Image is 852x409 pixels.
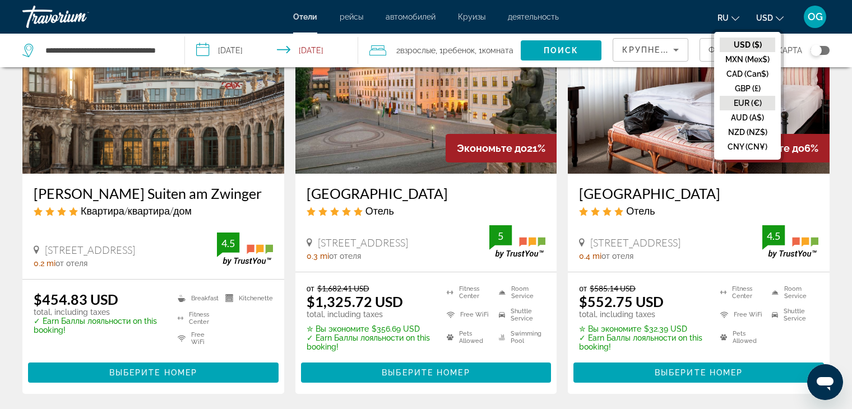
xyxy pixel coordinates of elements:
[544,46,579,55] span: Поиск
[655,368,743,377] span: Выберите номер
[185,34,359,67] button: Select check in and out date
[493,306,545,323] li: Shuttle Service
[601,252,633,261] span: от отеля
[489,225,545,258] img: TrustYou guest rating badge
[301,362,552,383] button: Выберите номер
[307,293,403,310] ins: $1,325.72 USD
[807,364,843,400] iframe: Schaltfläche zum Öffnen des Messaging-Fensters
[720,38,775,52] button: USD ($)
[579,333,706,351] p: ✓ Earn Баллы лояльности on this booking!
[720,67,775,81] button: CAD (Can$)
[293,12,317,21] a: Отели
[475,43,513,58] span: , 1
[493,329,545,346] li: Swimming Pool
[34,317,164,334] p: ✓ Earn Баллы лояльности on this booking!
[307,252,329,261] span: 0.3 mi
[318,236,408,249] span: [STREET_ADDRESS]
[34,185,273,202] a: [PERSON_NAME] Suiten am Zwinger
[717,10,739,26] button: Change language
[217,233,273,266] img: TrustYou guest rating badge
[579,185,818,202] a: [GEOGRAPHIC_DATA]
[307,310,433,319] p: total, including taxes
[307,185,546,202] a: [GEOGRAPHIC_DATA]
[802,45,830,55] button: Toggle map
[579,324,641,333] span: ✮ Вы экономите
[400,46,436,55] span: Взрослые
[508,12,559,21] a: деятельность
[28,362,279,383] button: Выберите номер
[441,329,493,346] li: Pets Allowed
[715,306,767,323] li: Free WiFi
[756,10,784,26] button: Change currency
[766,306,818,323] li: Shuttle Service
[317,283,369,293] del: $1,682.41 USD
[22,2,135,31] a: Travorium
[45,244,135,256] span: [STREET_ADDRESS]
[329,252,361,261] span: от отеля
[579,293,664,310] ins: $552.75 USD
[626,204,655,217] span: Отель
[777,43,802,58] span: карта
[307,204,546,217] div: 5 star Hotel
[521,40,602,61] button: Search
[720,96,775,110] button: EUR (€)
[590,236,680,249] span: [STREET_ADDRESS]
[396,43,436,58] span: 2
[700,38,766,62] button: Filters
[622,45,758,54] span: Крупнейшие сбережения
[720,125,775,140] button: NZD (NZ$)
[715,283,767,300] li: Fitness Center
[220,291,273,305] li: Kitchenette
[340,12,363,21] a: рейсы
[172,291,220,305] li: Breakfast
[172,331,220,346] li: Free WiFi
[307,333,433,351] p: ✓ Earn Баллы лояльности on this booking!
[573,365,824,378] a: Выберите номер
[756,13,773,22] span: USD
[717,13,729,22] span: ru
[720,52,775,67] button: MXN (Mex$)
[441,306,493,323] li: Free WiFi
[386,12,436,21] a: автомобилей
[172,311,220,326] li: Fitness Center
[720,110,775,125] button: AUD (A$)
[720,140,775,154] button: CNY (CN¥)
[590,283,636,293] del: $585.14 USD
[34,259,55,268] span: 0.2 mi
[458,12,485,21] a: Круизы
[28,365,279,378] a: Выберите номер
[715,329,767,346] li: Pets Allowed
[762,229,785,243] div: 4.5
[800,5,830,29] button: User Menu
[762,225,818,258] img: TrustYou guest rating badge
[307,283,314,293] span: от
[482,46,513,55] span: Комната
[217,236,239,250] div: 4.5
[709,45,749,54] span: Фильтр
[55,259,87,268] span: от отеля
[34,204,273,217] div: 4 star Apartment
[579,204,818,217] div: 4 star Hotel
[573,362,824,383] button: Выберите номер
[579,310,706,319] p: total, including taxes
[443,46,475,55] span: Ребенок
[489,229,512,243] div: 5
[34,291,118,308] ins: $454.83 USD
[720,81,775,96] button: GBP (£)
[382,368,470,377] span: Выберите номер
[301,365,552,378] a: Выберите номер
[365,204,394,217] span: Отель
[579,252,601,261] span: 0.4 mi
[622,43,679,57] mat-select: Sort by
[457,142,527,154] span: Экономьте до
[34,308,164,317] p: total, including taxes
[579,283,587,293] span: от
